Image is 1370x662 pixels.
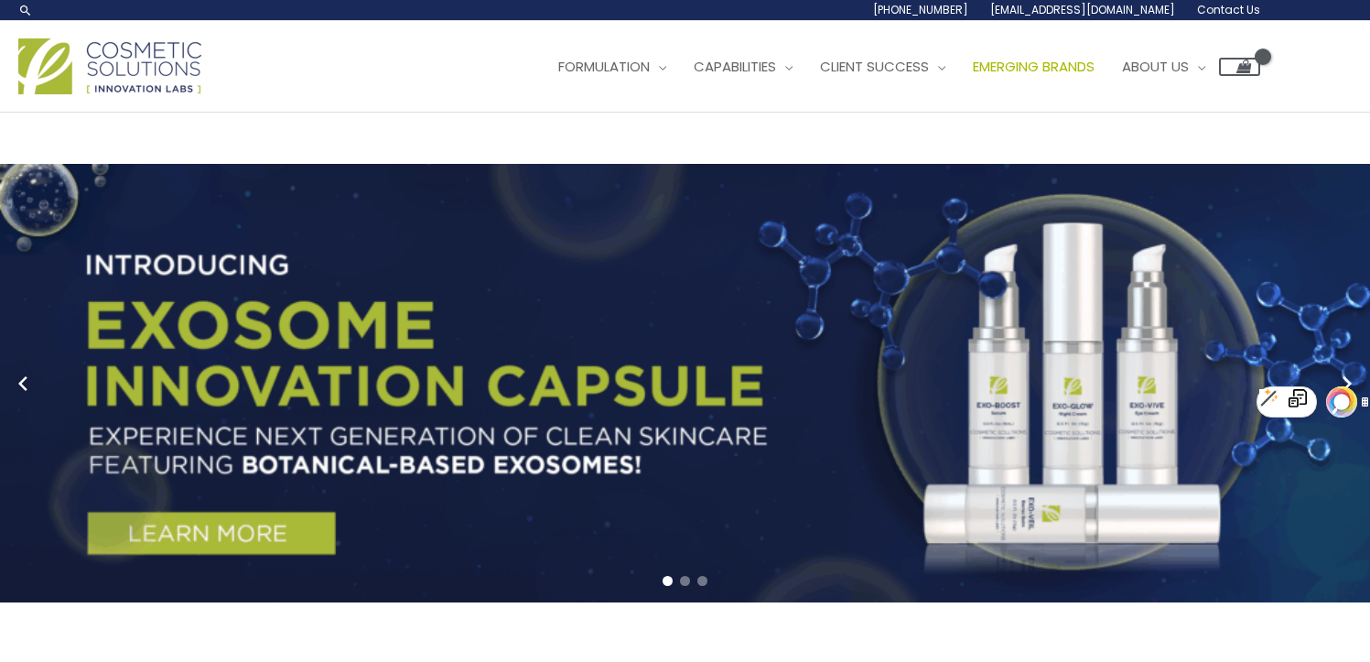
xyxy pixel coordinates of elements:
a: Client Success [806,39,959,94]
a: Formulation [545,39,680,94]
span: Client Success [820,57,929,76]
span: Emerging Brands [973,57,1095,76]
nav: Site Navigation [531,39,1260,94]
span: Go to slide 3 [697,576,707,586]
span: [EMAIL_ADDRESS][DOMAIN_NAME] [990,2,1175,17]
a: Emerging Brands [959,39,1108,94]
span: Go to slide 1 [663,576,673,586]
span: Go to slide 2 [680,576,690,586]
img: Cosmetic Solutions Logo [18,38,201,94]
span: About Us [1122,57,1189,76]
button: Previous slide [9,370,37,397]
button: Next slide [1333,370,1361,397]
span: Capabilities [694,57,776,76]
span: Formulation [558,57,650,76]
span: [PHONE_NUMBER] [873,2,968,17]
a: View Shopping Cart, empty [1219,58,1260,76]
a: About Us [1108,39,1219,94]
a: Search icon link [18,3,33,17]
a: Capabilities [680,39,806,94]
span: Contact Us [1197,2,1260,17]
